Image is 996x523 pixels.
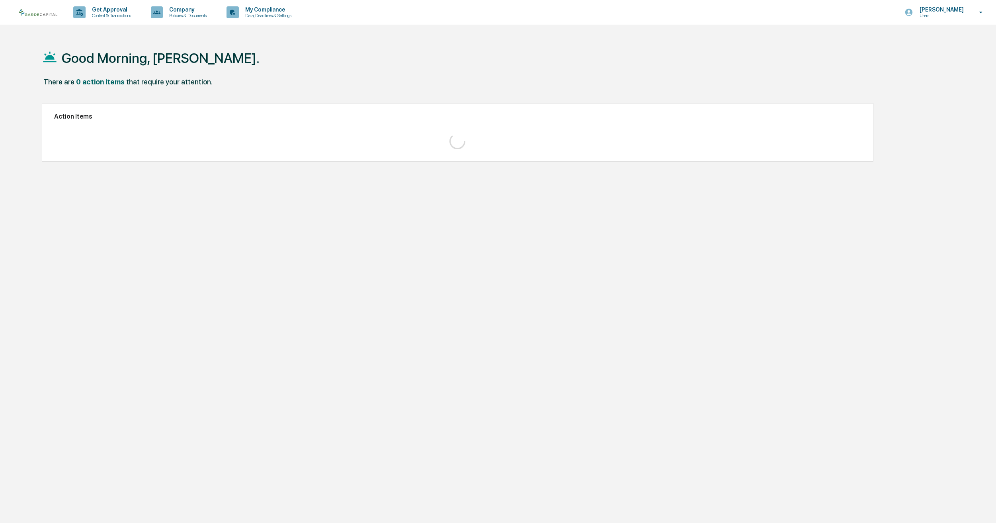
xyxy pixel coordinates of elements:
[86,6,135,13] p: Get Approval
[86,13,135,18] p: Content & Transactions
[62,50,260,66] h1: Good Morning, [PERSON_NAME].
[239,13,295,18] p: Data, Deadlines & Settings
[76,78,125,86] div: 0 action items
[43,78,74,86] div: There are
[913,6,968,13] p: [PERSON_NAME]
[163,13,211,18] p: Policies & Documents
[163,6,211,13] p: Company
[126,78,213,86] div: that require your attention.
[54,113,861,120] h2: Action Items
[19,9,57,16] img: logo
[239,6,295,13] p: My Compliance
[913,13,968,18] p: Users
